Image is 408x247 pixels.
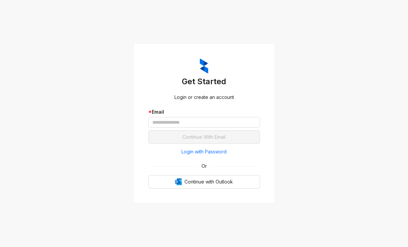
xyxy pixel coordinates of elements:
button: OutlookContinue with Outlook [148,175,260,189]
div: Login or create an account [148,94,260,101]
h3: Get Started [148,76,260,87]
img: ZumaIcon [200,58,208,74]
button: Login with Password [148,146,260,157]
span: Login with Password [181,148,227,155]
span: Continue with Outlook [184,178,233,186]
span: Or [197,162,212,170]
button: Continue With Email [148,130,260,144]
img: Outlook [175,178,182,185]
div: Email [148,108,260,116]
